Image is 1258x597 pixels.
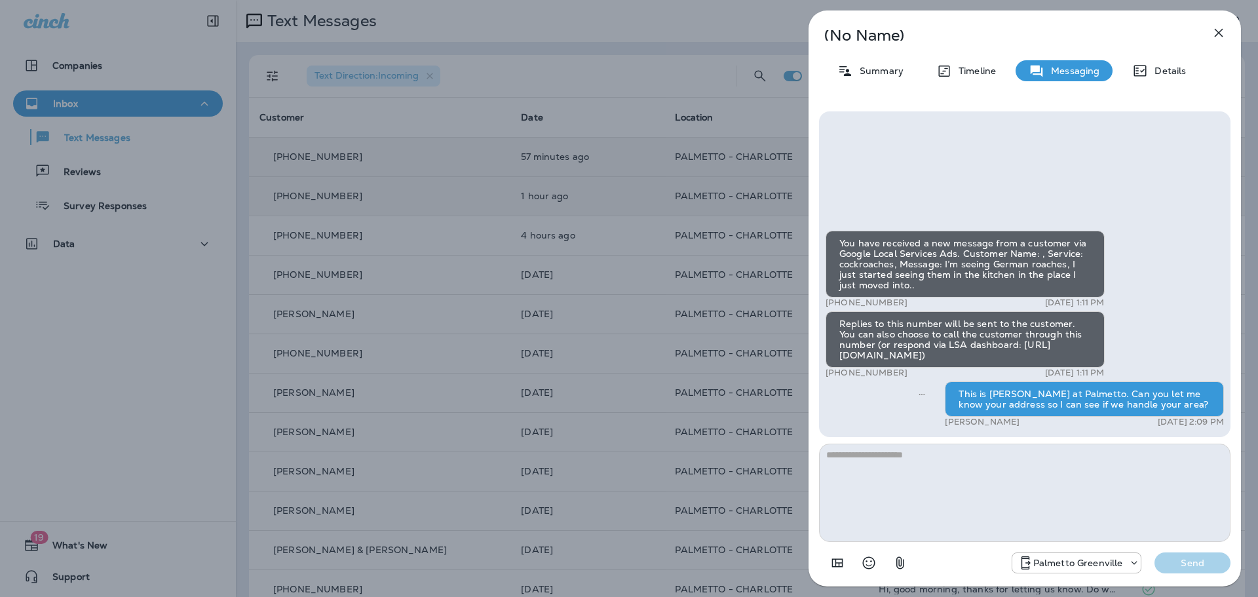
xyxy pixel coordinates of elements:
button: Add in a premade template [824,550,850,576]
p: [PHONE_NUMBER] [826,368,907,378]
p: Summary [853,66,904,76]
p: Timeline [952,66,996,76]
button: Select an emoji [856,550,882,576]
div: This is [PERSON_NAME] at Palmetto. Can you let me know your address so I can see if we handle you... [945,381,1224,417]
p: Messaging [1044,66,1099,76]
p: [DATE] 2:09 PM [1158,417,1224,427]
p: [PERSON_NAME] [945,417,1020,427]
div: Replies to this number will be sent to the customer. You can also choose to call the customer thr... [826,311,1105,368]
div: You have received a new message from a customer via Google Local Services Ads. Customer Name: , S... [826,231,1105,298]
p: Palmetto Greenville [1033,558,1123,568]
span: Sent [919,387,925,399]
div: +1 (864) 385-1074 [1012,555,1141,571]
p: [DATE] 1:11 PM [1045,368,1105,378]
p: (No Name) [824,30,1182,41]
p: Details [1148,66,1186,76]
p: [PHONE_NUMBER] [826,298,907,308]
p: [DATE] 1:11 PM [1045,298,1105,308]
